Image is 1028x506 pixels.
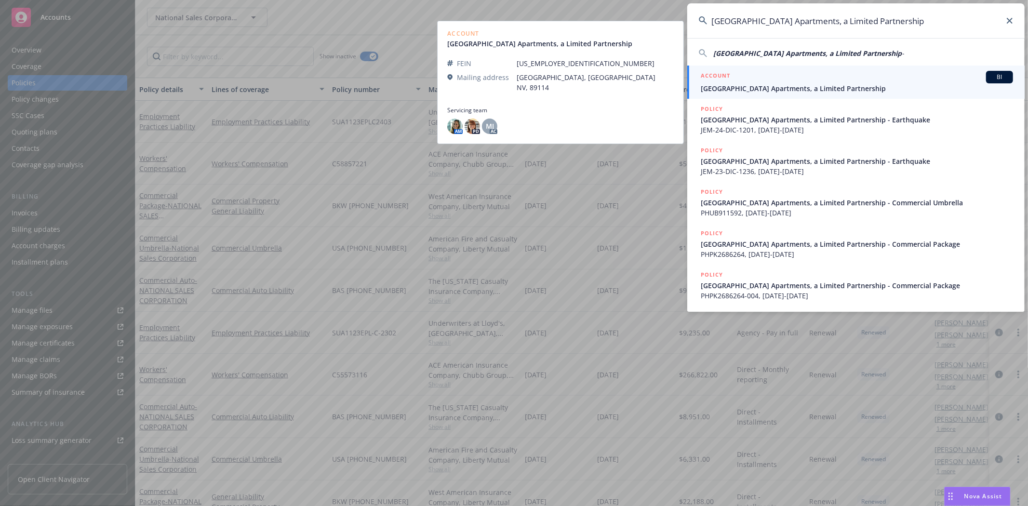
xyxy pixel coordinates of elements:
[701,249,1013,259] span: PHPK2686264, [DATE]-[DATE]
[687,223,1025,265] a: POLICY[GEOGRAPHIC_DATA] Apartments, a Limited Partnership - Commercial PackagePHPK2686264, [DATE]...
[701,166,1013,176] span: JEM-23-DIC-1236, [DATE]-[DATE]
[701,125,1013,135] span: JEM-24-DIC-1201, [DATE]-[DATE]
[701,156,1013,166] span: [GEOGRAPHIC_DATA] Apartments, a Limited Partnership - Earthquake
[713,49,902,58] span: [GEOGRAPHIC_DATA] Apartments, a Limited Partnership
[701,115,1013,125] span: [GEOGRAPHIC_DATA] Apartments, a Limited Partnership - Earthquake
[701,187,723,197] h5: POLICY
[964,492,1002,500] span: Nova Assist
[701,280,1013,291] span: [GEOGRAPHIC_DATA] Apartments, a Limited Partnership - Commercial Package
[944,487,1011,506] button: Nova Assist
[687,140,1025,182] a: POLICY[GEOGRAPHIC_DATA] Apartments, a Limited Partnership - EarthquakeJEM-23-DIC-1236, [DATE]-[DATE]
[701,71,730,82] h5: ACCOUNT
[687,3,1025,38] input: Search...
[701,198,1013,208] span: [GEOGRAPHIC_DATA] Apartments, a Limited Partnership - Commercial Umbrella
[701,291,1013,301] span: PHPK2686264-004, [DATE]-[DATE]
[687,182,1025,223] a: POLICY[GEOGRAPHIC_DATA] Apartments, a Limited Partnership - Commercial UmbrellaPHUB911592, [DATE]...
[687,265,1025,306] a: POLICY[GEOGRAPHIC_DATA] Apartments, a Limited Partnership - Commercial PackagePHPK2686264-004, [D...
[701,270,723,280] h5: POLICY
[701,208,1013,218] span: PHUB911592, [DATE]-[DATE]
[687,66,1025,99] a: ACCOUNTBI[GEOGRAPHIC_DATA] Apartments, a Limited Partnership
[902,49,904,58] span: -
[701,146,723,155] h5: POLICY
[701,104,723,114] h5: POLICY
[701,239,1013,249] span: [GEOGRAPHIC_DATA] Apartments, a Limited Partnership - Commercial Package
[990,73,1009,81] span: BI
[687,99,1025,140] a: POLICY[GEOGRAPHIC_DATA] Apartments, a Limited Partnership - EarthquakeJEM-24-DIC-1201, [DATE]-[DATE]
[945,487,957,506] div: Drag to move
[701,83,1013,93] span: [GEOGRAPHIC_DATA] Apartments, a Limited Partnership
[701,228,723,238] h5: POLICY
